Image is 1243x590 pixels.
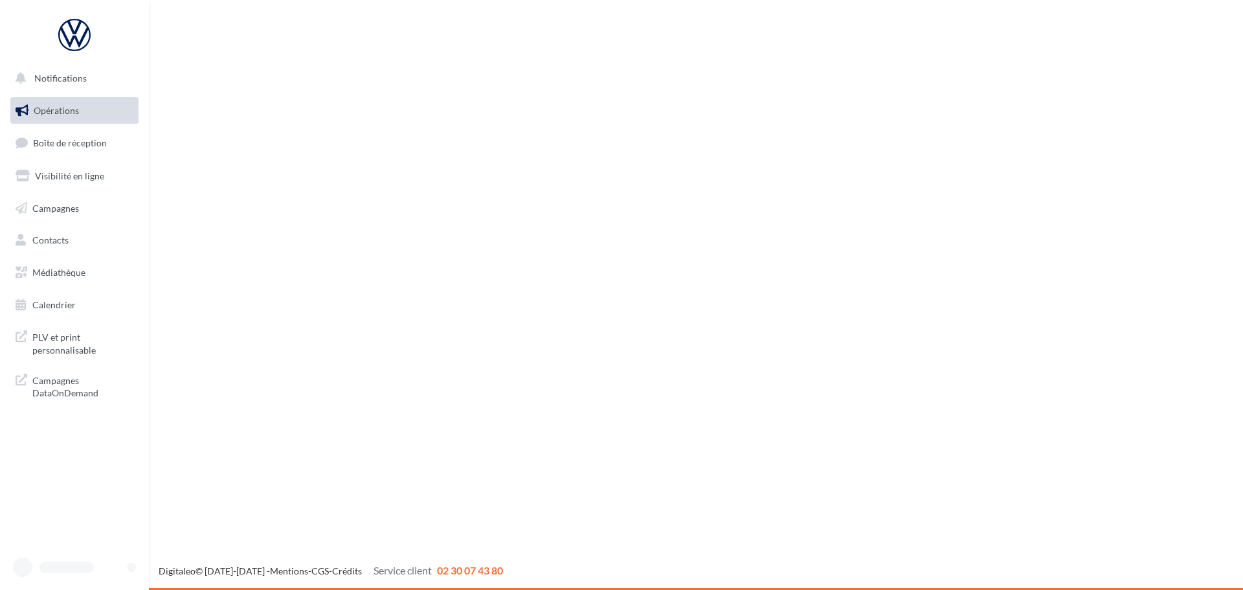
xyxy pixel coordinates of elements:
span: Opérations [34,105,79,116]
span: Médiathèque [32,267,85,278]
a: Opérations [8,97,141,124]
span: Contacts [32,234,69,245]
a: Boîte de réception [8,129,141,157]
span: Service client [374,564,432,576]
a: CGS [311,565,329,576]
span: Campagnes DataOnDemand [32,372,133,400]
span: © [DATE]-[DATE] - - - [159,565,503,576]
a: Médiathèque [8,259,141,286]
a: Calendrier [8,291,141,319]
span: Notifications [34,73,87,84]
button: Notifications [8,65,136,92]
a: PLV et print personnalisable [8,323,141,361]
a: Digitaleo [159,565,196,576]
span: Boîte de réception [33,137,107,148]
a: Contacts [8,227,141,254]
a: Mentions [270,565,308,576]
a: Visibilité en ligne [8,163,141,190]
a: Campagnes [8,195,141,222]
span: PLV et print personnalisable [32,328,133,356]
span: Campagnes [32,202,79,213]
a: Campagnes DataOnDemand [8,367,141,405]
span: Calendrier [32,299,76,310]
span: Visibilité en ligne [35,170,104,181]
a: Crédits [332,565,362,576]
span: 02 30 07 43 80 [437,564,503,576]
